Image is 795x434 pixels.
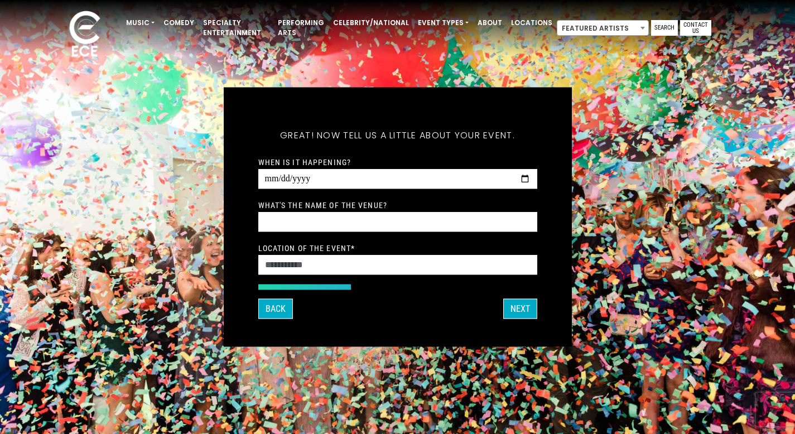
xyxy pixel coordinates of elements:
[413,13,473,32] a: Event Types
[273,13,329,42] a: Performing Arts
[258,115,537,156] h5: Great! Now tell us a little about your event.
[199,13,273,42] a: Specialty Entertainment
[680,20,711,36] a: Contact Us
[57,8,113,62] img: ece_new_logo_whitev2-1.png
[258,157,351,167] label: When is it happening?
[557,21,648,36] span: Featured Artists
[258,299,293,319] button: Back
[159,13,199,32] a: Comedy
[258,243,355,253] label: Location of the event
[329,13,413,32] a: Celebrity/National
[651,20,678,36] a: Search
[258,200,387,210] label: What's the name of the venue?
[473,13,507,32] a: About
[503,299,537,319] button: Next
[122,13,159,32] a: Music
[507,13,557,32] a: Locations
[557,20,649,36] span: Featured Artists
